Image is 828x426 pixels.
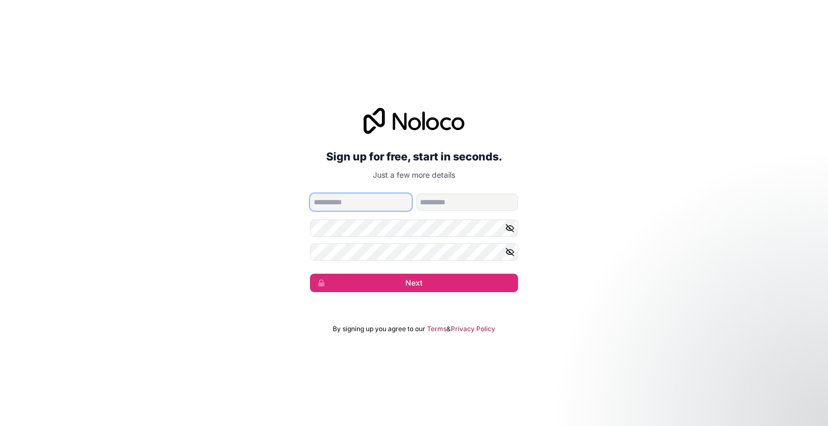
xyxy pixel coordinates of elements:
[416,193,518,211] input: family-name
[451,325,495,333] a: Privacy Policy
[427,325,447,333] a: Terms
[310,220,518,237] input: Password
[447,325,451,333] span: &
[310,170,518,180] p: Just a few more details
[310,274,518,292] button: Next
[310,147,518,166] h2: Sign up for free, start in seconds.
[611,345,828,421] iframe: Intercom notifications message
[333,325,425,333] span: By signing up you agree to our
[310,193,412,211] input: given-name
[310,243,518,261] input: Confirm password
